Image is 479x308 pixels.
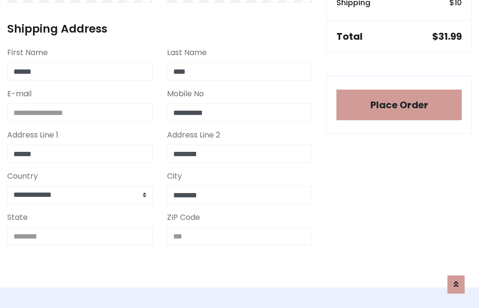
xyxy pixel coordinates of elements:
[438,30,462,43] span: 31.99
[7,129,58,141] label: Address Line 1
[7,47,48,58] label: First Name
[167,129,220,141] label: Address Line 2
[167,171,182,182] label: City
[7,22,312,35] h4: Shipping Address
[167,47,207,58] label: Last Name
[7,171,38,182] label: Country
[336,90,462,120] button: Place Order
[167,212,200,223] label: ZIP Code
[432,31,462,42] h5: $
[167,88,204,100] label: Mobile No
[336,31,363,42] h5: Total
[7,212,28,223] label: State
[7,88,32,100] label: E-mail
